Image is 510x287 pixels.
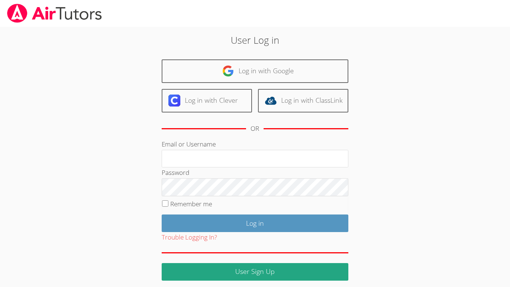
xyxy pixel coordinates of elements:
a: Log in with Clever [162,89,252,112]
img: classlink-logo-d6bb404cc1216ec64c9a2012d9dc4662098be43eaf13dc465df04b49fa7ab582.svg [265,95,277,107]
h2: User Log in [117,33,393,47]
a: User Sign Up [162,263,348,281]
label: Password [162,168,189,177]
a: Log in with Google [162,59,348,83]
img: airtutors_banner-c4298cdbf04f3fff15de1276eac7730deb9818008684d7c2e4769d2f7ddbe033.png [6,4,103,23]
a: Log in with ClassLink [258,89,348,112]
label: Remember me [170,200,212,208]
div: OR [251,123,259,134]
img: clever-logo-6eab21bc6e7a338710f1a6ff85c0baf02591cd810cc4098c63d3a4b26e2feb20.svg [168,95,180,107]
input: Log in [162,215,348,232]
button: Trouble Logging In? [162,232,217,243]
img: google-logo-50288ca7cdecda66e5e0955fdab243c47b7ad437acaf1139b6f446037453330a.svg [222,65,234,77]
label: Email or Username [162,140,216,148]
